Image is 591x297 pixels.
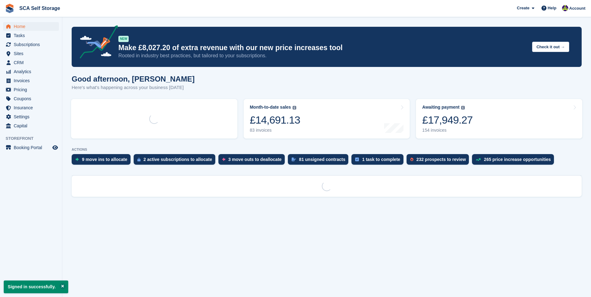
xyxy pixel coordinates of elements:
a: menu [3,103,59,112]
div: 1 task to complete [362,157,400,162]
img: contract_signature_icon-13c848040528278c33f63329250d36e43548de30e8caae1d1a13099fd9432cc5.svg [292,158,296,161]
a: 265 price increase opportunities [472,154,557,168]
img: prospect-51fa495bee0391a8d652442698ab0144808aea92771e9ea1ae160a38d050c398.svg [410,158,413,161]
div: £14,691.13 [250,114,300,126]
a: menu [3,58,59,67]
span: Home [14,22,51,31]
span: Sites [14,49,51,58]
span: Account [569,5,585,12]
a: SCA Self Storage [17,3,63,13]
a: Awaiting payment £17,949.27 154 invoices [416,99,582,139]
a: 3 move outs to deallocate [218,154,288,168]
a: menu [3,112,59,121]
div: 265 price increase opportunities [484,157,551,162]
p: Signed in successfully. [4,280,68,293]
span: Booking Portal [14,143,51,152]
img: price_increase_opportunities-93ffe204e8149a01c8c9dc8f82e8f89637d9d84a8eef4429ea346261dce0b2c0.svg [476,158,481,161]
div: 81 unsigned contracts [299,157,346,162]
span: Pricing [14,85,51,94]
img: task-75834270c22a3079a89374b754ae025e5fb1db73e45f91037f5363f120a921f8.svg [355,158,359,161]
div: £17,949.27 [422,114,473,126]
a: 81 unsigned contracts [288,154,352,168]
a: menu [3,76,59,85]
a: menu [3,67,59,76]
span: Storefront [6,135,62,142]
a: 1 task to complete [351,154,406,168]
a: 9 move ins to allocate [72,154,134,168]
span: Insurance [14,103,51,112]
span: Create [517,5,529,11]
img: active_subscription_to_allocate_icon-d502201f5373d7db506a760aba3b589e785aa758c864c3986d89f69b8ff3... [137,158,141,162]
div: Awaiting payment [422,105,460,110]
a: menu [3,85,59,94]
p: Here's what's happening across your business [DATE] [72,84,195,91]
div: 3 move outs to deallocate [228,157,282,162]
button: Check it out → [532,42,569,52]
a: menu [3,22,59,31]
img: move_outs_to_deallocate_icon-f764333ba52eb49d3ac5e1228854f67142a1ed5810a6f6cc68b1a99e826820c5.svg [222,158,225,161]
img: move_ins_to_allocate_icon-fdf77a2bb77ea45bf5b3d319d69a93e2d87916cf1d5bf7949dd705db3b84f3ca.svg [75,158,79,161]
a: 232 prospects to review [407,154,472,168]
img: icon-info-grey-7440780725fd019a000dd9b08b2336e03edf1995a4989e88bcd33f0948082b44.svg [293,106,296,110]
span: Coupons [14,94,51,103]
img: icon-info-grey-7440780725fd019a000dd9b08b2336e03edf1995a4989e88bcd33f0948082b44.svg [461,106,465,110]
a: menu [3,121,59,130]
div: 83 invoices [250,128,300,133]
div: NEW [118,36,129,42]
p: Make £8,027.20 of extra revenue with our new price increases tool [118,43,527,52]
a: menu [3,143,59,152]
span: CRM [14,58,51,67]
a: Month-to-date sales £14,691.13 83 invoices [244,99,410,139]
img: Thomas Webb [562,5,568,11]
span: Tasks [14,31,51,40]
a: menu [3,40,59,49]
span: Subscriptions [14,40,51,49]
p: Rooted in industry best practices, but tailored to your subscriptions. [118,52,527,59]
span: Invoices [14,76,51,85]
span: Help [548,5,556,11]
a: menu [3,31,59,40]
span: Analytics [14,67,51,76]
span: Settings [14,112,51,121]
a: menu [3,49,59,58]
div: 154 invoices [422,128,473,133]
p: ACTIONS [72,148,582,152]
a: Preview store [51,144,59,151]
img: price-adjustments-announcement-icon-8257ccfd72463d97f412b2fc003d46551f7dbcb40ab6d574587a9cd5c0d94... [74,25,118,61]
div: 2 active subscriptions to allocate [144,157,212,162]
div: 232 prospects to review [417,157,466,162]
span: Capital [14,121,51,130]
h1: Good afternoon, [PERSON_NAME] [72,75,195,83]
div: 9 move ins to allocate [82,157,127,162]
div: Month-to-date sales [250,105,291,110]
img: stora-icon-8386f47178a22dfd0bd8f6a31ec36ba5ce8667c1dd55bd0f319d3a0aa187defe.svg [5,4,14,13]
a: menu [3,94,59,103]
a: 2 active subscriptions to allocate [134,154,218,168]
